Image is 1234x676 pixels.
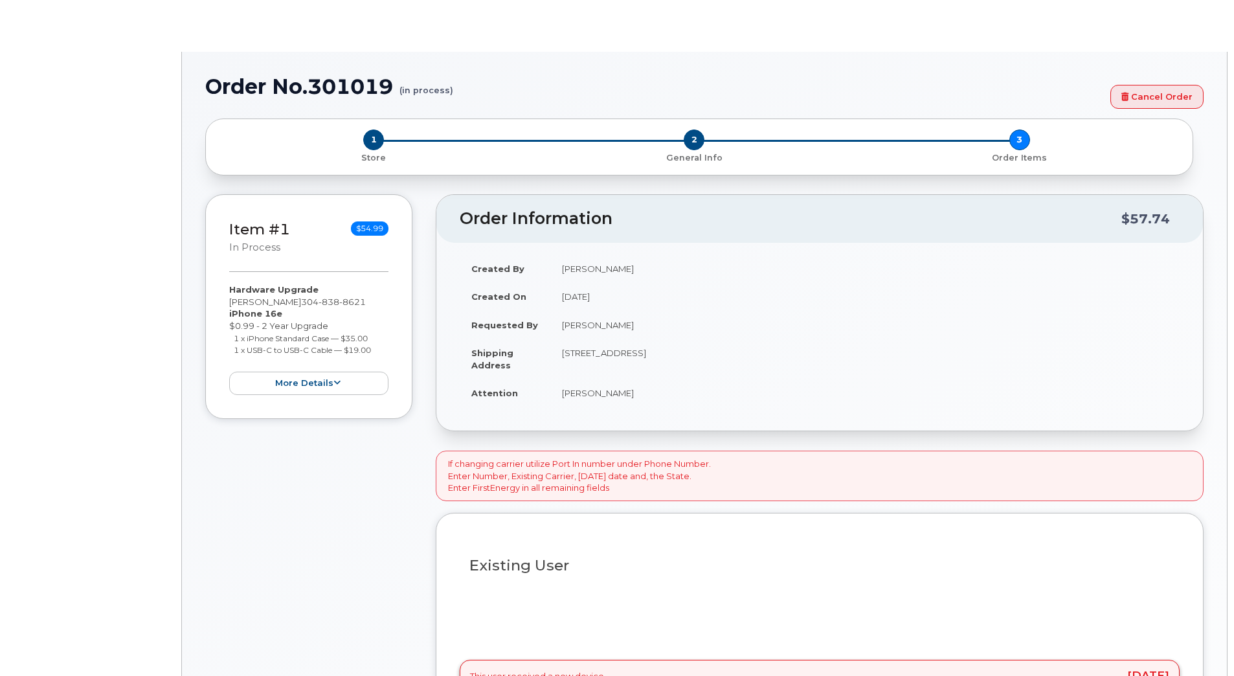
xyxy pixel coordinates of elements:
[229,220,290,238] a: Item #1
[469,558,1170,574] h3: Existing User
[1121,207,1170,231] div: $57.74
[229,372,388,396] button: more details
[301,297,366,307] span: 304
[319,297,339,307] span: 838
[550,379,1180,407] td: [PERSON_NAME]
[216,150,532,164] a: 1 Store
[471,291,526,302] strong: Created On
[471,348,513,370] strong: Shipping Address
[229,284,388,395] div: [PERSON_NAME] $0.99 - 2 Year Upgrade
[537,152,852,164] p: General Info
[229,308,282,319] strong: iPhone 16e
[471,388,518,398] strong: Attention
[351,221,388,236] span: $54.99
[532,150,857,164] a: 2 General Info
[460,210,1121,228] h2: Order Information
[1110,85,1204,109] a: Cancel Order
[399,75,453,95] small: (in process)
[234,333,368,343] small: 1 x iPhone Standard Case — $35.00
[448,458,711,494] p: If changing carrier utilize Port In number under Phone Number. Enter Number, Existing Carrier, [D...
[684,130,704,150] span: 2
[205,75,1104,98] h1: Order No.301019
[363,130,384,150] span: 1
[550,339,1180,379] td: [STREET_ADDRESS]
[471,320,538,330] strong: Requested By
[221,152,526,164] p: Store
[550,311,1180,339] td: [PERSON_NAME]
[229,284,319,295] strong: Hardware Upgrade
[550,282,1180,311] td: [DATE]
[550,254,1180,283] td: [PERSON_NAME]
[229,242,280,253] small: in process
[339,297,366,307] span: 8621
[471,264,524,274] strong: Created By
[234,345,371,355] small: 1 x USB-C to USB-C Cable — $19.00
